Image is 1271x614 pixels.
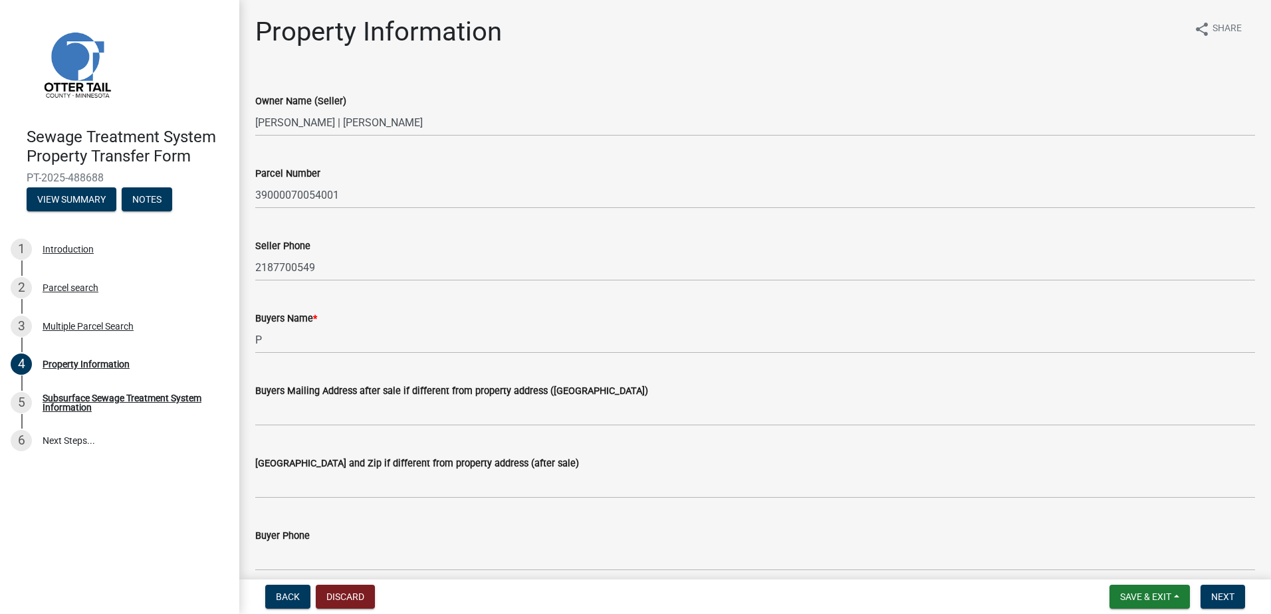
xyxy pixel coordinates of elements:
div: 3 [11,316,32,337]
label: Buyers Name [255,314,317,324]
label: [GEOGRAPHIC_DATA] and Zip if different from property address (after sale) [255,459,579,468]
label: Parcel Number [255,169,320,179]
img: Otter Tail County, Minnesota [27,14,126,114]
button: Save & Exit [1109,585,1190,609]
div: 2 [11,277,32,298]
i: share [1194,21,1210,37]
button: Next [1201,585,1245,609]
wm-modal-confirm: Summary [27,195,116,205]
h1: Property Information [255,16,502,48]
span: Share [1213,21,1242,37]
button: Notes [122,187,172,211]
wm-modal-confirm: Notes [122,195,172,205]
div: Property Information [43,359,130,369]
div: 6 [11,430,32,451]
button: Discard [316,585,375,609]
label: Owner Name (Seller) [255,97,346,106]
button: Back [265,585,310,609]
span: Save & Exit [1120,591,1171,602]
div: Parcel search [43,283,98,292]
div: 1 [11,239,32,260]
span: Back [276,591,300,602]
h4: Sewage Treatment System Property Transfer Form [27,128,229,166]
button: View Summary [27,187,116,211]
div: Introduction [43,245,94,254]
span: Next [1211,591,1234,602]
div: 4 [11,354,32,375]
div: Multiple Parcel Search [43,322,134,331]
label: Seller Phone [255,242,310,251]
button: shareShare [1183,16,1252,42]
label: Buyer Phone [255,532,310,541]
div: Subsurface Sewage Treatment System Information [43,393,218,412]
div: 5 [11,392,32,413]
label: Buyers Mailing Address after sale if different from property address ([GEOGRAPHIC_DATA]) [255,387,648,396]
span: PT-2025-488688 [27,171,213,184]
